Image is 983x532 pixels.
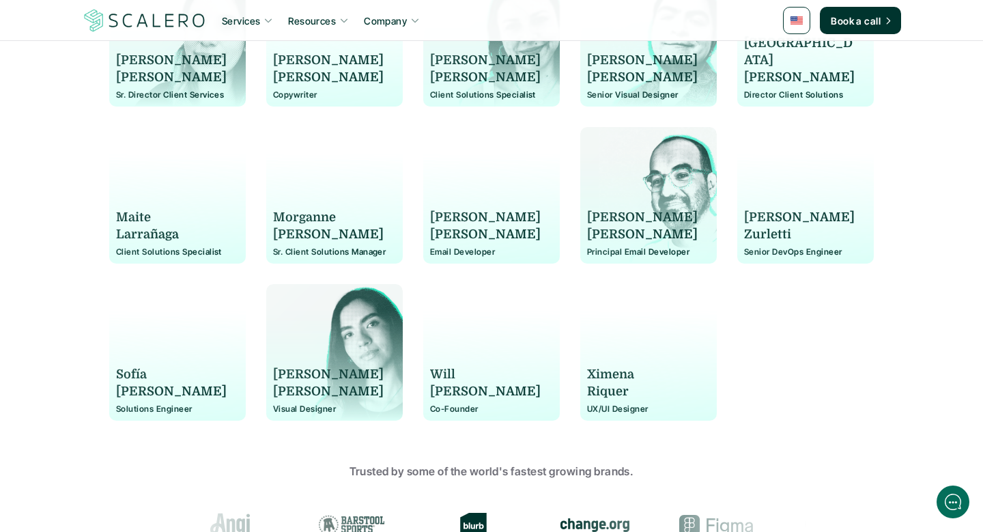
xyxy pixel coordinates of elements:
p: Book a call [831,14,881,28]
p: [PERSON_NAME] [744,209,855,226]
p: Morganne [273,209,384,226]
p: Email Developer [430,247,553,257]
p: Principal Email Developer [587,247,710,257]
p: Client Solutions Specialist [116,247,239,257]
p: [PERSON_NAME] [744,69,855,86]
span: New conversation [88,189,164,200]
img: Scalero company logo [82,8,208,33]
p: [PERSON_NAME] [430,226,541,243]
p: Senior DevOps Engineer [744,247,867,257]
p: Copywriter [273,90,396,100]
p: Ximena [587,366,698,383]
p: Zurletti [744,226,855,243]
p: Client Solutions Specialist [430,90,553,100]
p: Company [364,14,407,28]
p: [PERSON_NAME] [587,226,698,243]
p: Co-Founder [430,404,553,414]
p: [PERSON_NAME] [116,383,227,400]
p: [PERSON_NAME] [430,383,541,400]
p: Maite [116,209,227,226]
p: [PERSON_NAME] [587,209,698,226]
p: [PERSON_NAME] [430,209,541,226]
p: [PERSON_NAME] [116,52,227,69]
p: Will [430,366,541,383]
p: Larrañaga [116,226,227,243]
p: [GEOGRAPHIC_DATA] [744,35,855,69]
p: [PERSON_NAME] [273,52,384,69]
p: [PERSON_NAME] [273,366,384,383]
p: UX/UI Designer [587,404,710,414]
p: Visual Designer [273,404,396,414]
p: Sofía [116,366,227,383]
p: Sr. Client Solutions Manager [273,247,396,257]
p: Senior Visual Designer [587,90,710,100]
a: Book a call [820,7,901,34]
h1: Hi! Welcome to Scalero. [20,66,253,88]
p: Solutions Engineer [116,404,239,414]
p: Director Client Solutions [744,90,867,100]
iframe: gist-messenger-bubble-iframe [937,486,969,518]
p: Riquer [587,383,698,400]
button: New conversation [21,181,252,208]
p: [PERSON_NAME] [587,69,698,86]
p: [PERSON_NAME] [587,52,698,69]
p: Sr. Director Client Services [116,90,239,100]
p: [PERSON_NAME] [273,69,384,86]
p: [PERSON_NAME] [430,52,541,69]
p: Resources [288,14,336,28]
p: [PERSON_NAME] [273,226,384,243]
p: [PERSON_NAME] [430,69,541,86]
span: We run on Gist [114,444,173,453]
h2: Let us know if we can help with lifecycle marketing. [20,91,253,156]
p: Services [222,14,260,28]
p: [PERSON_NAME] [116,69,227,86]
p: [PERSON_NAME] [273,383,384,400]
